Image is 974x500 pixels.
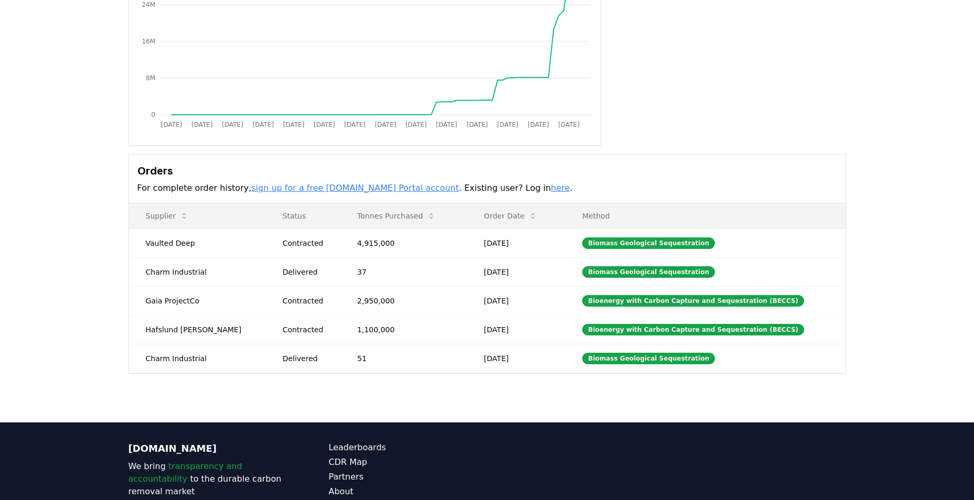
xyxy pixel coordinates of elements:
tspan: [DATE] [160,121,182,128]
a: About [329,485,487,498]
p: Status [274,211,332,221]
td: [DATE] [467,344,566,373]
div: Bioenergy with Carbon Capture and Sequestration (BECCS) [582,295,804,307]
a: Leaderboards [329,441,487,454]
tspan: [DATE] [466,121,488,128]
button: Supplier [137,205,197,226]
button: Tonnes Purchased [349,205,444,226]
td: 2,950,000 [340,286,467,315]
tspan: 16M [142,38,155,45]
tspan: 0 [151,111,155,118]
td: 37 [340,257,467,286]
p: [DOMAIN_NAME] [129,441,287,456]
td: Vaulted Deep [129,229,266,257]
div: Biomass Geological Sequestration [582,353,715,364]
span: transparency and accountability [129,461,242,484]
td: [DATE] [467,315,566,344]
div: Bioenergy with Carbon Capture and Sequestration (BECCS) [582,324,804,335]
tspan: [DATE] [436,121,457,128]
div: Biomass Geological Sequestration [582,266,715,278]
td: [DATE] [467,229,566,257]
p: For complete order history, . Existing user? Log in . [137,182,837,194]
tspan: [DATE] [252,121,274,128]
td: 1,100,000 [340,315,467,344]
h3: Orders [137,163,837,179]
tspan: [DATE] [497,121,518,128]
td: [DATE] [467,286,566,315]
div: Delivered [283,353,332,364]
p: Method [574,211,837,221]
a: CDR Map [329,456,487,469]
div: Biomass Geological Sequestration [582,237,715,249]
td: Charm Industrial [129,344,266,373]
tspan: [DATE] [528,121,549,128]
a: Partners [329,471,487,483]
td: 4,915,000 [340,229,467,257]
tspan: [DATE] [405,121,426,128]
tspan: [DATE] [191,121,212,128]
tspan: [DATE] [344,121,366,128]
tspan: 8M [146,74,155,82]
tspan: [DATE] [222,121,243,128]
a: sign up for a free [DOMAIN_NAME] Portal account [251,183,459,193]
a: here [551,183,570,193]
div: Delivered [283,267,332,277]
tspan: [DATE] [283,121,304,128]
div: Contracted [283,238,332,248]
td: 51 [340,344,467,373]
td: [DATE] [467,257,566,286]
p: We bring to the durable carbon removal market [129,460,287,498]
td: Charm Industrial [129,257,266,286]
div: Contracted [283,324,332,335]
tspan: 24M [142,1,155,8]
td: Hafslund [PERSON_NAME] [129,315,266,344]
button: Order Date [476,205,546,226]
tspan: [DATE] [374,121,396,128]
div: Contracted [283,296,332,306]
tspan: [DATE] [314,121,335,128]
td: Gaia ProjectCo [129,286,266,315]
tspan: [DATE] [558,121,580,128]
